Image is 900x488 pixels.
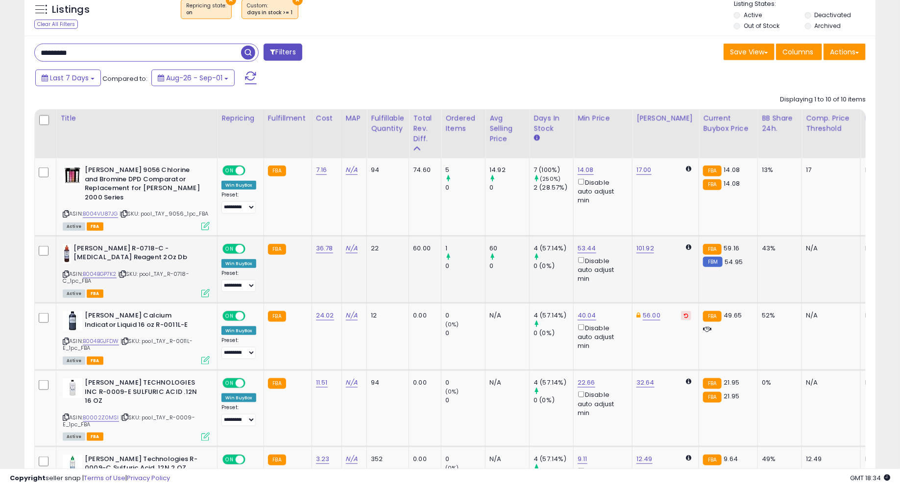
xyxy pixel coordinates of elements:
[643,311,660,320] a: 56.00
[534,455,573,464] div: 4 (57.14%)
[346,311,358,320] a: N/A
[578,255,625,283] div: Disable auto adjust min
[221,404,256,426] div: Preset:
[578,390,625,417] div: Disable auto adjust min
[782,47,813,57] span: Columns
[221,181,256,190] div: Win BuyBox
[371,113,405,134] div: Fulfillable Quantity
[489,378,522,387] div: N/A
[636,113,695,123] div: [PERSON_NAME]
[489,455,522,464] div: N/A
[578,113,628,123] div: Min Price
[63,455,82,474] img: 41JAj4esGAL._SL40_.jpg
[413,244,434,253] div: 60.00
[489,113,525,144] div: Avg Selling Price
[445,166,485,174] div: 5
[413,311,434,320] div: 0.00
[534,134,539,143] small: Days In Stock.
[371,378,401,387] div: 94
[489,262,529,270] div: 0
[724,179,740,188] span: 14.08
[63,311,210,364] div: ASIN:
[166,73,222,83] span: Aug-26 - Sep-01
[371,311,401,320] div: 12
[540,175,560,183] small: (250%)
[806,378,853,387] div: N/A
[268,378,286,389] small: FBA
[534,311,573,320] div: 4 (57.14%)
[578,454,587,464] a: 9.11
[445,183,485,192] div: 0
[806,113,856,134] div: Comp. Price Threshold
[725,257,743,267] span: 54.95
[578,311,596,320] a: 40.04
[316,244,333,253] a: 36.78
[83,337,119,345] a: B004BGJFDW
[371,244,401,253] div: 22
[445,311,485,320] div: 0
[636,454,653,464] a: 12.49
[806,244,853,253] div: N/A
[806,311,853,320] div: N/A
[703,257,722,267] small: FBM
[534,183,573,192] div: 2 (28.57%)
[73,244,193,265] b: [PERSON_NAME] R-0718-C - [MEDICAL_DATA] Reagent 2Oz Db
[413,455,434,464] div: 0.00
[85,455,204,475] b: [PERSON_NAME] Technologies R-0009-C Sulfuric Acid .12N 2 OZ
[413,113,437,144] div: Total Rev. Diff.
[489,183,529,192] div: 0
[413,378,434,387] div: 0.00
[534,396,573,405] div: 0 (0%)
[445,244,485,253] div: 1
[703,455,721,465] small: FBA
[268,113,308,123] div: Fulfillment
[221,270,256,292] div: Preset:
[744,22,779,30] label: Out of Stock
[50,73,89,83] span: Last 7 Days
[63,222,85,231] span: All listings currently available for purchase on Amazon
[724,244,740,253] span: 59.16
[83,270,117,278] a: B004BGP7K2
[445,262,485,270] div: 0
[221,259,256,268] div: Win BuyBox
[223,455,236,464] span: ON
[815,11,851,19] label: Deactivated
[63,244,210,296] div: ASIN:
[346,454,358,464] a: N/A
[703,392,721,403] small: FBA
[762,166,794,174] div: 13%
[489,244,529,253] div: 60
[703,378,721,389] small: FBA
[724,454,738,464] span: 9.64
[724,165,740,174] span: 14.08
[221,326,256,335] div: Win BuyBox
[445,378,485,387] div: 0
[63,166,210,229] div: ASIN:
[127,473,170,483] a: Privacy Policy
[413,166,434,174] div: 74.60
[244,312,260,320] span: OFF
[489,166,529,174] div: 14.92
[578,378,595,388] a: 22.66
[534,329,573,338] div: 0 (0%)
[636,378,655,388] a: 32.64
[489,311,522,320] div: N/A
[578,322,625,350] div: Disable auto adjust min
[223,244,236,253] span: ON
[63,414,195,428] span: | SKU: pool_TAY_R-0009-E_1pc_FBA
[316,454,330,464] a: 3.23
[371,455,401,464] div: 352
[346,378,358,388] a: N/A
[52,3,90,17] h5: Listings
[316,378,328,388] a: 11.51
[63,311,82,331] img: 41+BcEtsoDL._SL40_.jpg
[815,22,841,30] label: Archived
[445,388,459,395] small: (0%)
[84,473,125,483] a: Terms of Use
[636,165,652,175] a: 17.00
[268,311,286,322] small: FBA
[87,357,103,365] span: FBA
[10,474,170,483] div: seller snap | |
[703,179,721,190] small: FBA
[186,2,226,17] span: Repricing state :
